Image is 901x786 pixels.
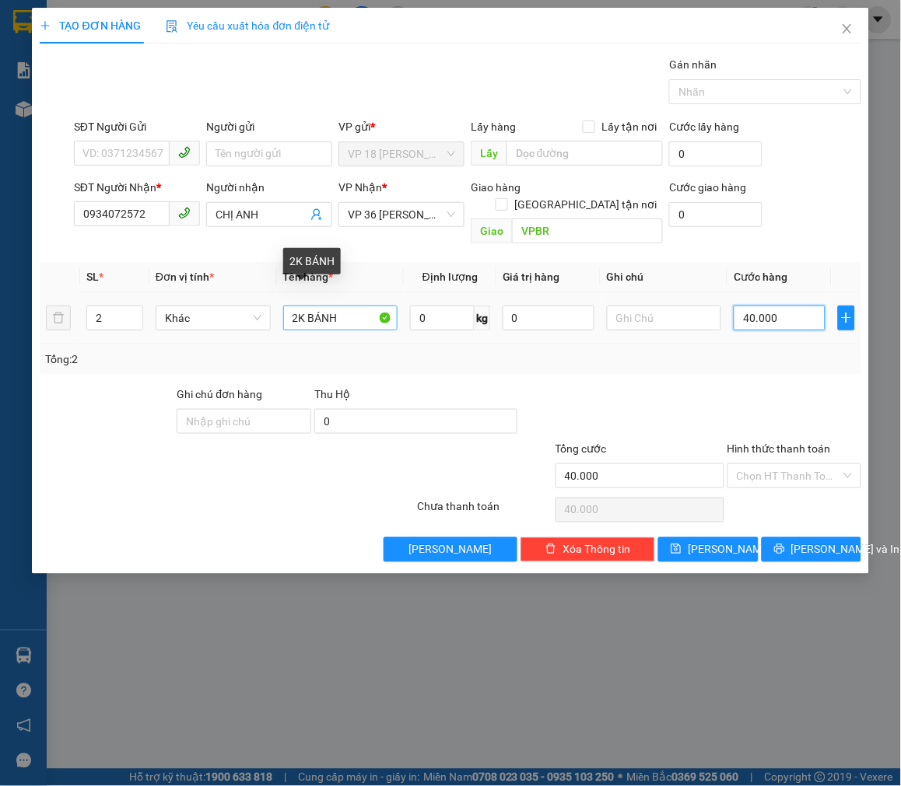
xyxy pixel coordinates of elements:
[762,537,862,562] button: printer[PERSON_NAME] và In
[556,442,607,455] span: Tổng cước
[669,141,763,166] input: Cước lấy hàng
[384,537,518,562] button: [PERSON_NAME]
[177,409,311,434] input: Ghi chú đơn hàng
[475,306,490,330] span: kg
[595,118,663,135] span: Lấy tận nơi
[338,181,382,194] span: VP Nhận
[74,118,200,135] div: SĐT Người Gửi
[734,271,787,283] span: Cước hàng
[471,218,512,243] span: Giao
[178,146,191,159] span: phone
[314,388,350,400] span: Thu Hộ
[507,141,663,166] input: Dọc đường
[46,351,349,368] div: Tổng: 2
[166,19,330,32] span: Yêu cầu xuất hóa đơn điện tử
[416,498,554,526] div: Chưa thanh toán
[601,262,728,292] th: Ghi chú
[521,537,655,562] button: deleteXóa Thông tin
[206,179,332,196] div: Người nhận
[669,181,746,194] label: Cước giao hàng
[86,271,99,283] span: SL
[283,306,398,330] input: VD: Bàn, Ghế
[338,118,465,135] div: VP gửi
[348,142,455,166] span: VP 18 Nguyễn Thái Bình - Quận 1
[545,543,556,556] span: delete
[471,181,521,194] span: Giao hàng
[688,541,771,558] span: [PERSON_NAME]
[669,121,739,133] label: Cước lấy hàng
[838,306,855,330] button: plus
[177,388,262,400] label: Ghi chú đơn hàng
[669,202,763,227] input: Cước giao hàng
[166,20,178,33] img: icon
[563,541,630,558] span: Xóa Thông tin
[40,20,51,31] span: plus
[791,541,900,558] span: [PERSON_NAME] và In
[74,179,200,196] div: SĐT Người Nhận
[727,442,831,455] label: Hình thức thanh toán
[774,543,785,556] span: printer
[156,271,214,283] span: Đơn vị tính
[409,541,493,558] span: [PERSON_NAME]
[671,543,682,556] span: save
[607,306,722,330] input: Ghi Chú
[348,203,455,226] span: VP 36 Lê Thành Duy - Bà Rịa
[669,58,717,71] label: Gán nhãn
[503,306,594,330] input: 0
[46,306,71,330] button: delete
[839,312,854,324] span: plus
[40,19,141,32] span: TẠO ĐƠN HÀNG
[178,207,191,219] span: phone
[471,121,516,133] span: Lấy hàng
[826,8,869,51] button: Close
[841,23,854,35] span: close
[658,537,759,562] button: save[PERSON_NAME]
[422,271,478,283] span: Định lượng
[165,306,261,330] span: Khác
[283,248,341,274] div: 2K BÁNH
[508,196,663,213] span: [GEOGRAPHIC_DATA] tận nơi
[512,218,663,243] input: Dọc đường
[503,271,560,283] span: Giá trị hàng
[310,208,323,221] span: user-add
[471,141,507,166] span: Lấy
[206,118,332,135] div: Người gửi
